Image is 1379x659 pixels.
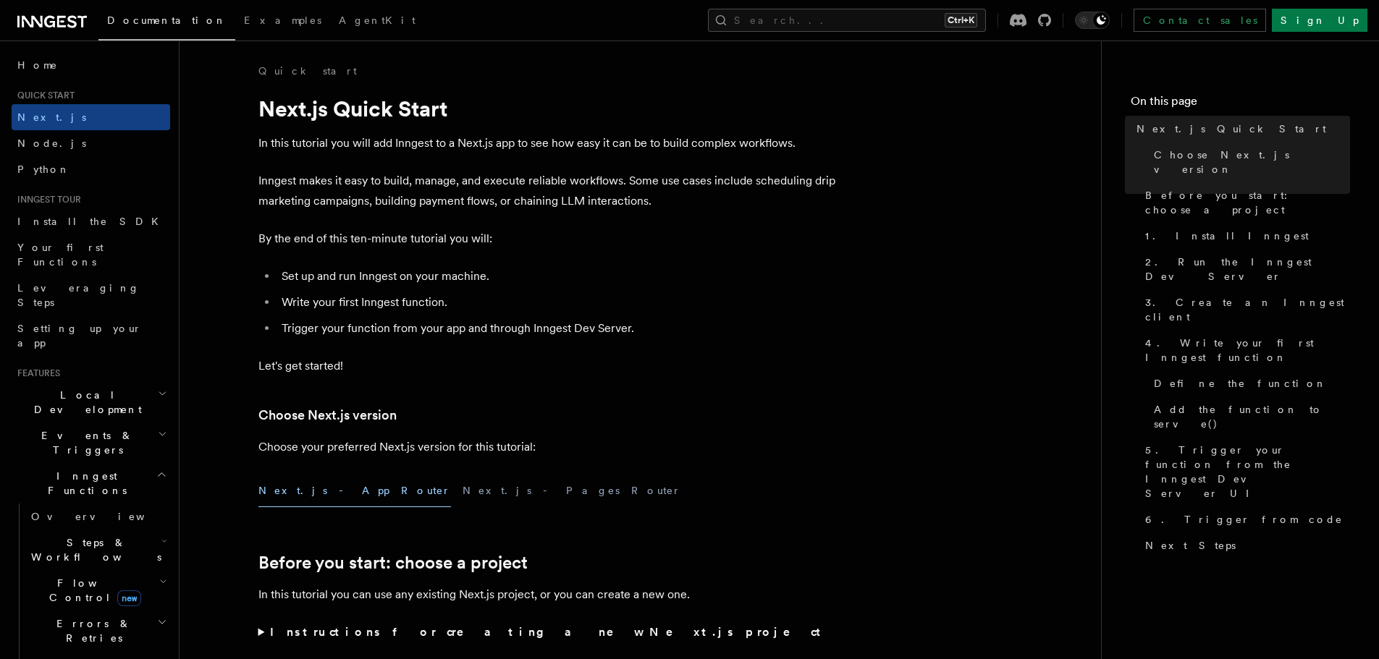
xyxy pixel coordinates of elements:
[117,590,141,606] span: new
[258,553,528,573] a: Before you start: choose a project
[258,475,451,507] button: Next.js - App Router
[12,469,156,498] span: Inngest Functions
[244,14,321,26] span: Examples
[1075,12,1110,29] button: Toggle dark mode
[12,463,170,503] button: Inngest Functions
[1148,370,1350,396] a: Define the function
[258,437,838,457] p: Choose your preferred Next.js version for this tutorial:
[339,14,416,26] span: AgentKit
[258,356,838,376] p: Let's get started!
[17,58,58,72] span: Home
[17,323,142,349] span: Setting up your app
[1139,223,1350,249] a: 1. Install Inngest
[25,503,170,530] a: Overview
[1145,538,1236,553] span: Next Steps
[12,275,170,315] a: Leveraging Steps
[1131,93,1350,116] h4: On this page
[1148,142,1350,182] a: Choose Next.js version
[277,292,838,313] li: Write your first Inngest function.
[258,229,838,249] p: By the end of this ten-minute tutorial you will:
[1154,402,1350,431] span: Add the function to serve()
[258,133,838,153] p: In this tutorial you will add Inngest to a Next.js app to see how easy it can be to build complex...
[1154,376,1327,391] span: Define the function
[31,511,180,522] span: Overview
[1139,437,1350,506] a: 5. Trigger your function from the Inngest Dev Server UI
[17,163,70,175] span: Python
[12,90,75,101] span: Quick start
[12,388,158,417] span: Local Development
[12,130,170,156] a: Node.js
[258,405,397,425] a: Choose Next.js version
[12,208,170,234] a: Install the SDK
[12,382,170,422] button: Local Development
[1145,229,1309,243] span: 1. Install Inngest
[12,422,170,463] button: Events & Triggers
[25,576,159,605] span: Flow Control
[17,216,167,227] span: Install the SDK
[1139,506,1350,532] a: 6. Trigger from code
[1272,9,1367,32] a: Sign Up
[17,242,104,268] span: Your first Functions
[98,4,235,41] a: Documentation
[258,64,357,78] a: Quick start
[12,367,60,379] span: Features
[1131,116,1350,142] a: Next.js Quick Start
[1139,289,1350,330] a: 3. Create an Inngest client
[945,13,977,27] kbd: Ctrl+K
[1148,396,1350,437] a: Add the function to serve()
[12,315,170,356] a: Setting up your app
[258,95,838,122] h1: Next.js Quick Start
[25,535,161,564] span: Steps & Workflows
[235,4,330,39] a: Examples
[463,475,681,507] button: Next.js - Pages Router
[330,4,424,39] a: AgentKit
[1145,188,1350,217] span: Before you start: choose a project
[270,625,827,639] strong: Instructions for creating a new Next.js project
[107,14,227,26] span: Documentation
[1139,249,1350,289] a: 2. Run the Inngest Dev Server
[25,530,170,570] button: Steps & Workflows
[277,318,838,339] li: Trigger your function from your app and through Inngest Dev Server.
[1139,330,1350,370] a: 4. Write your first Inngest function
[12,156,170,182] a: Python
[1134,9,1266,32] a: Contact sales
[12,194,81,205] span: Inngest tour
[1136,122,1326,136] span: Next.js Quick Start
[25,616,157,645] span: Errors & Retries
[708,9,986,32] button: Search...Ctrl+K
[277,266,838,286] li: Set up and run Inngest on your machine.
[17,111,86,123] span: Next.js
[1145,512,1343,527] span: 6. Trigger from code
[25,611,170,651] button: Errors & Retries
[1145,255,1350,284] span: 2. Run the Inngest Dev Server
[1139,532,1350,558] a: Next Steps
[1154,148,1350,177] span: Choose Next.js version
[12,234,170,275] a: Your first Functions
[17,282,140,308] span: Leveraging Steps
[1145,443,1350,501] span: 5. Trigger your function from the Inngest Dev Server UI
[25,570,170,611] button: Flow Controlnew
[1145,336,1350,365] span: 4. Write your first Inngest function
[12,104,170,130] a: Next.js
[1139,182,1350,223] a: Before you start: choose a project
[258,584,838,605] p: In this tutorial you can use any existing Next.js project, or you can create a new one.
[17,137,86,149] span: Node.js
[12,52,170,78] a: Home
[12,428,158,457] span: Events & Triggers
[258,622,838,642] summary: Instructions for creating a new Next.js project
[258,171,838,211] p: Inngest makes it easy to build, manage, and execute reliable workflows. Some use cases include sc...
[1145,295,1350,324] span: 3. Create an Inngest client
